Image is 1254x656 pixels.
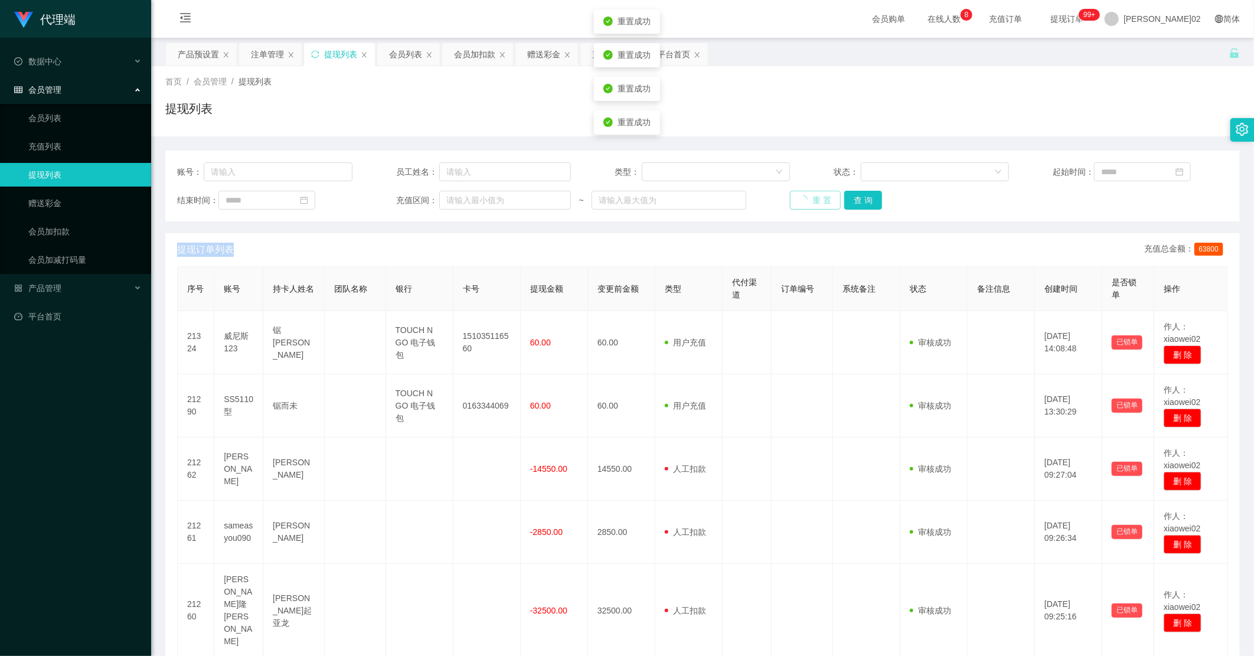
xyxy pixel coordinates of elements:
[439,191,571,210] input: 请输入最小值为
[165,100,213,118] h1: 提现列表
[165,77,182,86] span: 首页
[396,194,439,207] span: 充值区间：
[28,135,142,158] a: 充值列表
[844,191,882,210] button: 查 询
[28,163,142,187] a: 提现列表
[178,501,214,564] td: 21261
[361,51,368,58] i: 图标： 关闭
[1053,166,1094,178] span: 起始时间：
[564,51,571,58] i: 图标： 关闭
[1194,243,1223,256] span: 63800
[732,278,757,299] span: 代付渠道
[995,168,1002,177] i: 图标： 向下
[288,51,295,58] i: 图标： 关闭
[396,166,439,178] span: 员工姓名：
[1164,590,1200,612] span: 作人：xiaowei02
[1164,409,1201,427] button: 删 除
[834,166,861,178] span: 状态：
[530,338,551,347] span: 60.00
[177,243,234,257] span: 提现订单列表
[618,17,651,26] span: 重置成功
[1223,14,1240,24] font: 简体
[40,1,76,38] h1: 代理端
[1229,48,1240,58] i: 图标： 解锁
[454,43,495,66] div: 会员加扣款
[14,86,22,94] i: 图标： table
[177,166,204,178] span: 账号：
[603,84,613,93] i: 图标：check-circle
[1035,311,1102,374] td: [DATE] 14:08:48
[1175,168,1184,176] i: 图标： 日历
[178,374,214,438] td: 21290
[178,438,214,501] td: 21262
[571,194,592,207] span: ~
[311,50,319,58] i: 图标： 同步
[657,43,690,66] div: 平台首页
[592,191,746,210] input: 请输入最大值为
[396,284,412,293] span: 银行
[918,464,951,474] font: 审核成功
[1112,399,1142,413] button: 已锁单
[1164,613,1201,632] button: 删 除
[28,220,142,243] a: 会员加扣款
[1035,438,1102,501] td: [DATE] 09:27:04
[28,283,61,293] font: 产品管理
[389,43,422,66] div: 会员列表
[1164,284,1180,293] span: 操作
[187,284,204,293] span: 序号
[776,168,783,177] i: 图标： 向下
[588,501,655,564] td: 2850.00
[263,374,325,438] td: 锯而未
[300,196,308,204] i: 图标： 日历
[273,284,314,293] span: 持卡人姓名
[426,51,433,58] i: 图标： 关闭
[178,43,219,66] div: 产品预设置
[1112,462,1142,476] button: 已锁单
[263,438,325,501] td: [PERSON_NAME]
[1164,535,1201,554] button: 删 除
[214,311,263,374] td: 威尼斯123
[918,527,951,537] font: 审核成功
[14,284,22,292] i: 图标： AppStore-O
[673,401,706,410] font: 用户充值
[989,14,1022,24] font: 充值订单
[1112,525,1142,539] button: 已锁单
[603,50,613,60] i: 图标：check-circle
[1079,9,1100,21] sup: 1113
[530,284,563,293] span: 提现金额
[588,374,655,438] td: 60.00
[1164,472,1201,491] button: 删 除
[1164,385,1200,407] span: 作人：xiaowei02
[263,501,325,564] td: [PERSON_NAME]
[530,464,567,474] span: -14550.00
[28,191,142,215] a: 赠送彩金
[618,50,651,60] span: 重置成功
[334,284,367,293] span: 团队名称
[961,9,972,21] sup: 8
[14,305,142,328] a: 图标： 仪表板平台首页
[28,85,61,94] font: 会员管理
[592,43,625,66] div: 充值列表
[386,374,453,438] td: TOUCH N GO 电子钱包
[463,284,479,293] span: 卡号
[1112,278,1137,299] span: 是否锁单
[1164,345,1201,364] button: 删 除
[918,338,951,347] font: 审核成功
[673,464,706,474] font: 人工扣款
[263,311,325,374] td: 锯[PERSON_NAME]
[214,374,263,438] td: SS5110型
[28,106,142,130] a: 会员列表
[324,43,357,66] div: 提现列表
[588,438,655,501] td: 14550.00
[251,43,284,66] div: 注单管理
[694,51,701,58] i: 图标： 关闭
[588,311,655,374] td: 60.00
[1050,14,1083,24] font: 提现订单
[453,374,521,438] td: 0163344069
[214,501,263,564] td: sameasyou090
[965,9,969,21] p: 8
[977,284,1010,293] span: 备注信息
[530,401,551,410] span: 60.00
[214,438,263,501] td: [PERSON_NAME]
[1035,501,1102,564] td: [DATE] 09:26:34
